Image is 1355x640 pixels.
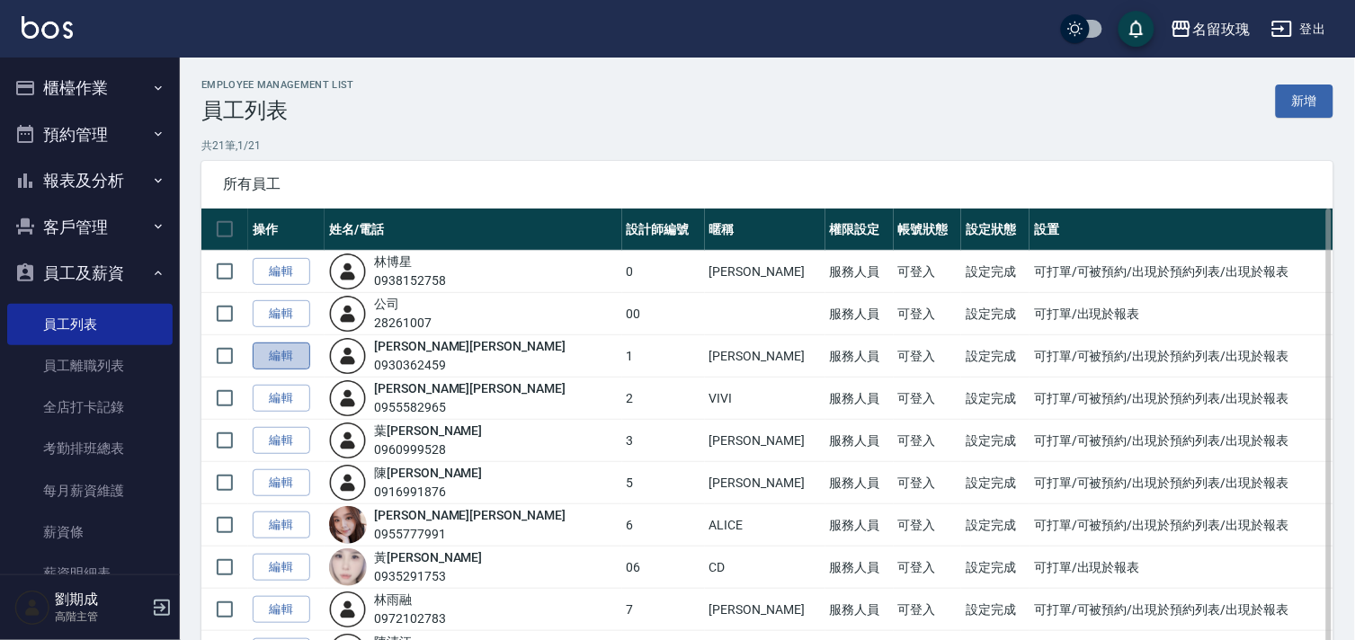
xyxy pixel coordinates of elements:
[374,567,482,586] div: 0935291753
[7,250,173,297] button: 員工及薪資
[1030,251,1333,293] td: 可打單/可被預約/出現於預約列表/出現於報表
[253,596,310,624] a: 編輯
[825,378,894,420] td: 服務人員
[622,547,705,589] td: 06
[961,209,1030,251] th: 設定狀態
[961,547,1030,589] td: 設定完成
[7,511,173,553] a: 薪資條
[825,209,894,251] th: 權限設定
[1030,420,1333,462] td: 可打單/可被預約/出現於預約列表/出現於報表
[201,79,354,91] h2: Employee Management List
[248,209,325,251] th: 操作
[705,335,825,378] td: [PERSON_NAME]
[374,423,482,438] a: 葉[PERSON_NAME]
[705,209,825,251] th: 暱稱
[622,462,705,504] td: 5
[1030,335,1333,378] td: 可打單/可被預約/出現於預約列表/出現於報表
[622,209,705,251] th: 設計師編號
[705,251,825,293] td: [PERSON_NAME]
[7,204,173,251] button: 客戶管理
[894,335,962,378] td: 可登入
[253,258,310,286] a: 編輯
[622,335,705,378] td: 1
[7,65,173,111] button: 櫃檯作業
[329,506,367,544] img: avatar.jpeg
[374,466,482,480] a: 陳[PERSON_NAME]
[1030,547,1333,589] td: 可打單/出現於報表
[14,590,50,626] img: Person
[7,553,173,594] a: 薪資明細表
[705,420,825,462] td: [PERSON_NAME]
[374,483,482,502] div: 0916991876
[825,251,894,293] td: 服務人員
[825,589,894,631] td: 服務人員
[374,314,432,333] div: 28261007
[961,293,1030,335] td: 設定完成
[329,464,367,502] img: user-login-man-human-body-mobile-person-512.png
[325,209,621,251] th: 姓名/電話
[894,420,962,462] td: 可登入
[329,548,367,586] img: avatar.jpeg
[55,591,147,609] h5: 劉期成
[825,462,894,504] td: 服務人員
[374,440,482,459] div: 0960999528
[961,504,1030,547] td: 設定完成
[7,304,173,345] a: 員工列表
[961,335,1030,378] td: 設定完成
[329,295,367,333] img: user-login-man-human-body-mobile-person-512.png
[253,385,310,413] a: 編輯
[7,157,173,204] button: 報表及分析
[374,356,566,375] div: 0930362459
[253,427,310,455] a: 編輯
[253,554,310,582] a: 編輯
[825,547,894,589] td: 服務人員
[1030,504,1333,547] td: 可打單/可被預約/出現於預約列表/出現於報表
[1030,209,1333,251] th: 設置
[201,98,354,123] h3: 員工列表
[7,345,173,387] a: 員工離職列表
[894,462,962,504] td: 可登入
[374,297,399,311] a: 公司
[374,254,412,269] a: 林博星
[374,550,482,564] a: 黃[PERSON_NAME]
[705,462,825,504] td: [PERSON_NAME]
[22,16,73,39] img: Logo
[622,589,705,631] td: 7
[894,589,962,631] td: 可登入
[825,504,894,547] td: 服務人員
[374,381,566,396] a: [PERSON_NAME][PERSON_NAME]
[622,251,705,293] td: 0
[622,293,705,335] td: 00
[705,589,825,631] td: [PERSON_NAME]
[894,293,962,335] td: 可登入
[374,592,412,607] a: 林雨融
[329,337,367,375] img: user-login-man-human-body-mobile-person-512.png
[329,379,367,417] img: user-login-man-human-body-mobile-person-512.png
[374,398,566,417] div: 0955582965
[825,293,894,335] td: 服務人員
[894,378,962,420] td: 可登入
[329,591,367,628] img: user-login-man-human-body-mobile-person-512.png
[201,138,1333,154] p: 共 21 筆, 1 / 21
[1163,11,1257,48] button: 名留玫瑰
[253,511,310,539] a: 編輯
[622,504,705,547] td: 6
[961,420,1030,462] td: 設定完成
[705,504,825,547] td: ALICE
[622,378,705,420] td: 2
[7,387,173,428] a: 全店打卡記錄
[961,589,1030,631] td: 設定完成
[253,469,310,497] a: 編輯
[1030,589,1333,631] td: 可打單/可被預約/出現於預約列表/出現於報表
[705,378,825,420] td: VIVI
[894,251,962,293] td: 可登入
[961,251,1030,293] td: 設定完成
[374,609,446,628] div: 0972102783
[223,175,1312,193] span: 所有員工
[1192,18,1250,40] div: 名留玫瑰
[1030,462,1333,504] td: 可打單/可被預約/出現於預約列表/出現於報表
[329,253,367,290] img: user-login-man-human-body-mobile-person-512.png
[825,335,894,378] td: 服務人員
[1119,11,1154,47] button: save
[894,504,962,547] td: 可登入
